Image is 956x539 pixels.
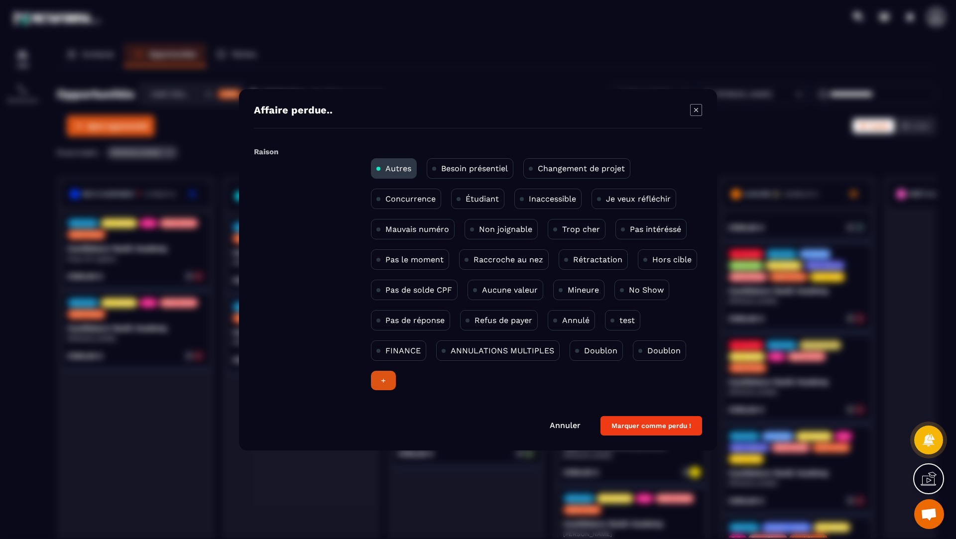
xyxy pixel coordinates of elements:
[371,371,396,390] div: +
[914,499,944,529] div: Ouvrir le chat
[562,316,590,325] p: Annulé
[550,421,581,430] a: Annuler
[254,147,278,156] label: Raison
[385,316,445,325] p: Pas de réponse
[600,416,702,435] button: Marquer comme perdu !
[619,316,635,325] p: test
[385,285,452,295] p: Pas de solde CPF
[475,316,532,325] p: Refus de payer
[441,164,508,173] p: Besoin présentiel
[254,104,333,118] h4: Affaire perdue..
[538,164,625,173] p: Changement de projet
[529,194,576,204] p: Inaccessible
[474,255,543,264] p: Raccroche au nez
[573,255,622,264] p: Rétractation
[385,194,436,204] p: Concurrence
[385,164,411,173] p: Autres
[482,285,538,295] p: Aucune valeur
[479,224,532,234] p: Non joignable
[647,346,681,355] p: Doublon
[568,285,599,295] p: Mineure
[385,224,449,234] p: Mauvais numéro
[385,346,421,355] p: FINANCE
[562,224,600,234] p: Trop cher
[451,346,554,355] p: ANNULATIONS MULTIPLES
[629,285,664,295] p: No Show
[606,194,671,204] p: Je veux réfléchir
[466,194,499,204] p: Étudiant
[652,255,692,264] p: Hors cible
[385,255,444,264] p: Pas le moment
[584,346,617,355] p: Doublon
[630,224,681,234] p: Pas intéréssé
